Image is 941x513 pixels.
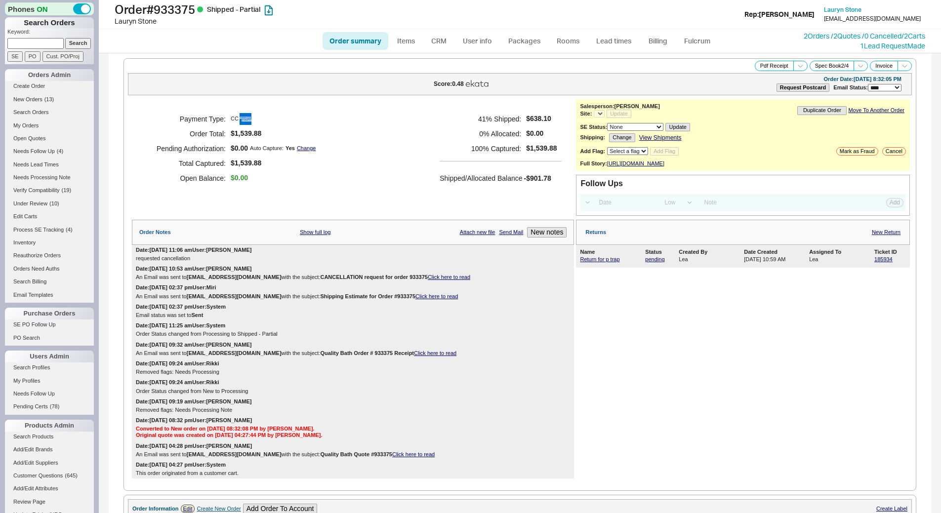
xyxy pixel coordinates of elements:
[136,470,570,476] div: This order originated from a customer cart.
[580,103,659,109] b: Salesperson: [PERSON_NAME]
[744,256,807,263] div: [DATE] 10:59 AM
[809,249,872,255] div: Assigned To
[49,200,59,206] span: ( 10 )
[524,174,551,182] span: -$901.78
[136,284,216,291] div: Date: [DATE] 02:37 pm User: Miri
[115,16,473,26] div: Lauryn Stone
[115,2,473,16] h1: Order # 933375
[136,360,219,367] div: Date: [DATE] 09:24 am User: Rikki
[5,401,94,412] a: Pending Certs(78)
[874,249,906,255] div: Ticket ID
[645,256,677,263] a: pending
[5,319,94,330] a: SE PO Follow Up
[5,237,94,248] a: Inventory
[744,9,815,19] div: Rep: [PERSON_NAME]
[5,420,94,432] div: Products Admin
[136,417,252,424] div: Date: [DATE] 08:32 pm User: [PERSON_NAME]
[5,225,94,235] a: Process SE Tracking(4)
[5,471,94,481] a: Customer Questions(645)
[810,61,855,71] button: Spec Book2/4
[136,388,570,395] div: Order Status changed from New to Processing
[815,63,849,69] span: Spec Book 2 / 4
[136,426,570,432] div: Converted to New order on [DATE] 08:32:08 PM by [PERSON_NAME].
[440,171,522,185] h5: Shipped/Allocated Balance
[13,403,48,409] span: Pending Certs
[901,32,925,40] a: /2Carts
[286,145,295,152] div: Yes
[136,451,570,458] div: An Email was sent to with the subject:
[580,134,605,141] b: Shipping:
[25,51,41,62] input: PO
[136,342,252,348] div: Date: [DATE] 09:32 am User: [PERSON_NAME]
[501,32,548,50] a: Packages
[755,61,794,71] button: Pdf Receipt
[65,38,91,48] input: Search
[526,115,557,123] span: $638.10
[5,432,94,442] a: Search Products
[886,148,902,155] span: Cancel
[231,129,316,138] span: $1,539.88
[5,69,94,81] div: Orders Admin
[593,196,656,209] input: Date
[300,229,330,236] a: Show full log
[650,147,679,156] button: Add Flag
[5,389,94,399] a: Needs Follow Up
[13,200,47,206] span: Under Review
[415,293,458,299] a: Click here to read
[392,451,435,457] a: Click here to read
[580,249,643,255] div: Name
[5,159,94,170] a: Needs Lead Times
[5,107,94,118] a: Search Orders
[5,264,94,274] a: Orders Need Auths
[144,126,226,141] h5: Order Total:
[698,196,834,209] input: Note
[824,6,861,13] a: Lauryn Stone
[679,256,742,263] div: Lea
[231,144,248,153] span: $0.00
[460,229,495,236] a: Attach new file
[13,187,60,193] span: Verify Compatibility
[499,229,523,236] a: Send Mail
[882,147,906,156] button: Cancel
[136,369,570,375] div: Removed flags: Needs Processing
[44,96,54,102] span: ( 13 )
[5,290,94,300] a: Email Templates
[428,274,470,280] a: Click here to read
[13,473,63,478] span: Customer Questions
[144,141,226,156] h5: Pending Authorization:
[797,106,847,115] button: Duplicate Order
[870,61,898,71] button: Invoice
[136,304,226,310] div: Date: [DATE] 02:37 pm User: System
[250,145,284,152] div: Auto Capture:
[50,403,60,409] span: ( 78 )
[823,76,901,82] div: Order Date: [DATE] 8:32:05 PM
[136,312,570,318] div: Email status was set to
[62,187,72,193] span: ( 19 )
[639,134,682,141] a: View Shipments
[440,112,521,126] h5: 41 % Shipped:
[320,274,427,280] b: CANCELLATION request for order 933375
[5,81,94,91] a: Create Order
[65,473,78,478] span: ( 645 )
[860,41,925,50] a: 1Lead RequestMade
[580,111,592,117] b: Site:
[876,506,907,512] a: Create Label
[37,4,48,14] span: ON
[874,256,893,262] a: 185934
[5,276,94,287] a: Search Billing
[136,398,252,405] div: Date: [DATE] 09:19 am User: [PERSON_NAME]
[607,160,664,167] a: [URL][DOMAIN_NAME]
[5,198,94,209] a: Under Review(10)
[136,443,252,449] div: Date: [DATE] 04:28 pm User: [PERSON_NAME]
[7,51,23,62] input: SE
[136,379,219,386] div: Date: [DATE] 09:24 am User: Rikki
[42,51,83,62] input: Cust. PO/Proj
[580,179,622,188] div: Follow Ups
[414,350,456,356] a: Click here to read
[136,322,225,329] div: Date: [DATE] 11:25 am User: System
[440,141,521,156] h5: 100 % Captured:
[187,274,282,280] b: [EMAIL_ADDRESS][DOMAIN_NAME]
[197,506,241,512] div: Create New Order
[440,126,521,141] h5: 0 % Allocated:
